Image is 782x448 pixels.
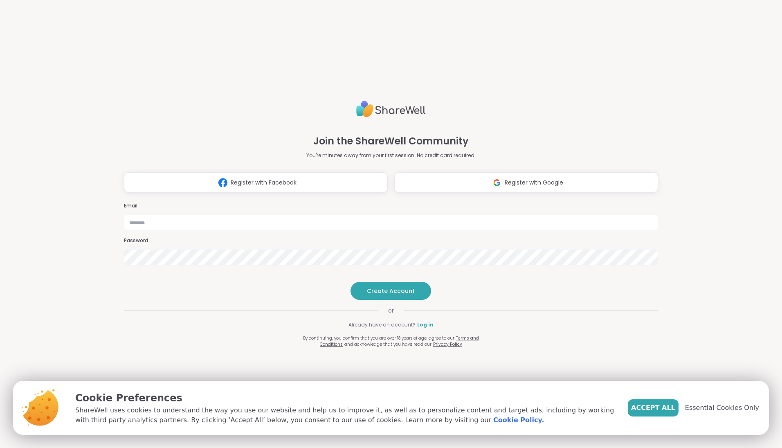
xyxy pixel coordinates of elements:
[124,203,658,209] h3: Email
[348,321,416,329] span: Already have an account?
[628,399,679,416] button: Accept All
[685,403,759,413] span: Essential Cookies Only
[75,405,615,425] p: ShareWell uses cookies to understand the way you use our website and help us to improve it, as we...
[631,403,675,413] span: Accept All
[356,97,426,121] img: ShareWell Logo
[489,175,505,190] img: ShareWell Logomark
[378,306,404,315] span: or
[124,237,658,244] h3: Password
[306,152,476,159] p: You're minutes away from your first session. No credit card required.
[417,321,434,329] a: Log in
[367,287,415,295] span: Create Account
[215,175,231,190] img: ShareWell Logomark
[351,282,431,300] button: Create Account
[433,341,462,347] a: Privacy Policy
[320,335,479,347] a: Terms and Conditions
[124,172,388,193] button: Register with Facebook
[493,415,544,425] a: Cookie Policy.
[394,172,658,193] button: Register with Google
[231,178,297,187] span: Register with Facebook
[303,335,454,341] span: By continuing, you confirm that you are over 18 years of age, agree to our
[75,391,615,405] p: Cookie Preferences
[313,134,469,149] h1: Join the ShareWell Community
[505,178,563,187] span: Register with Google
[344,341,431,347] span: and acknowledge that you have read our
